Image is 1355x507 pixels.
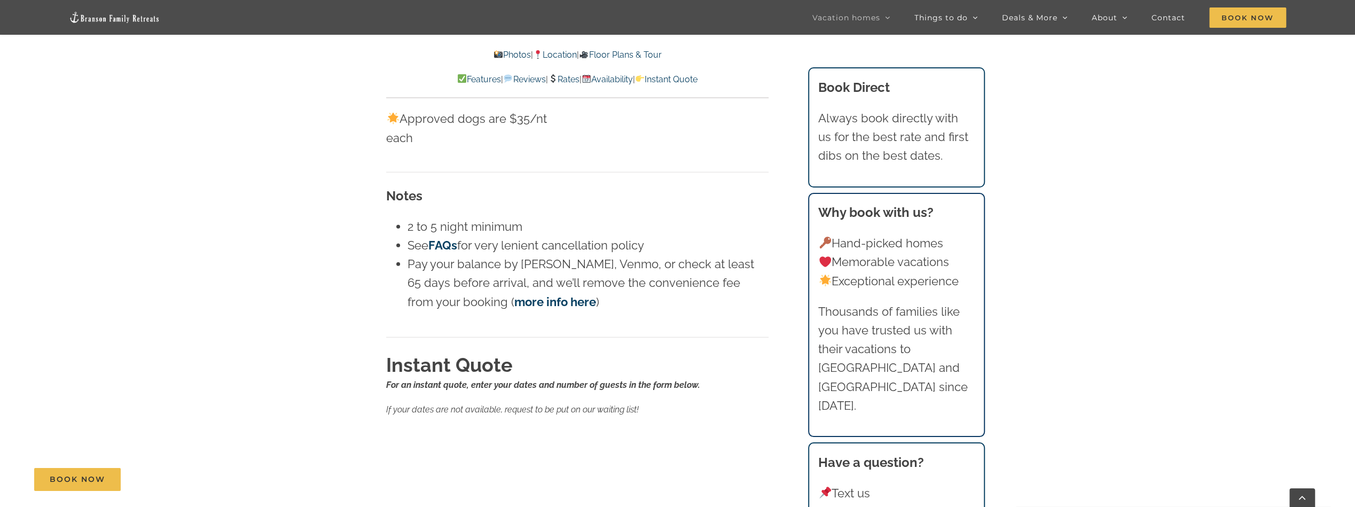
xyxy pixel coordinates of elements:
strong: Have a question? [818,455,924,470]
p: Always book directly with us for the best rate and first dibs on the best dates. [818,109,974,166]
img: 🌟 [387,113,399,124]
img: 🌟 [819,275,831,286]
img: 📍 [534,50,542,59]
img: 🎥 [579,50,588,59]
img: 👉 [636,74,644,83]
a: Book Now [34,468,121,491]
img: Branson Family Retreats Logo [69,11,160,24]
h3: Why book with us? [818,203,974,222]
span: About [1092,14,1117,21]
p: Thousands of families like you have trusted us with their vacations to [GEOGRAPHIC_DATA] and [GEO... [818,302,974,415]
strong: Instant Quote [386,354,513,376]
img: 💬 [504,74,512,83]
img: ❤️ [819,256,831,268]
span: Contact [1152,14,1185,21]
a: Floor Plans & Tour [579,50,661,60]
img: 📸 [494,50,503,59]
span: Book Now [1209,7,1286,28]
a: FAQs [428,238,457,252]
p: Approved dogs are $35/nt each [386,110,570,147]
li: Pay your balance by [PERSON_NAME], Venmo, or check at least 65 days before arrival, and we’ll rem... [408,255,769,311]
span: Book Now [50,475,105,484]
p: Hand-picked homes Memorable vacations Exceptional experience [818,234,974,291]
img: ✅ [458,74,466,83]
img: 📆 [582,74,591,83]
li: See for very lenient cancellation policy [408,236,769,255]
img: 💲 [549,74,557,83]
a: Reviews [503,74,545,84]
p: | | | | [386,73,769,87]
i: For an instant quote, enter your dates and number of guests in the form below. [386,380,700,390]
em: If your dates are not available, request to be put on our waiting list! [386,404,639,415]
a: Photos [494,50,531,60]
a: Location [533,50,577,60]
a: Availability [582,74,633,84]
span: Vacation homes [812,14,880,21]
h3: Notes [386,186,769,206]
p: | | [386,48,769,62]
b: Book Direct [818,80,890,95]
li: 2 to 5 night minimum [408,217,769,236]
a: Instant Quote [635,74,698,84]
span: Deals & More [1002,14,1058,21]
img: 🔑 [819,237,831,248]
a: Rates [548,74,579,84]
img: 📌 [819,487,831,498]
a: more info here [514,295,596,309]
a: Features [457,74,501,84]
span: Things to do [914,14,968,21]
